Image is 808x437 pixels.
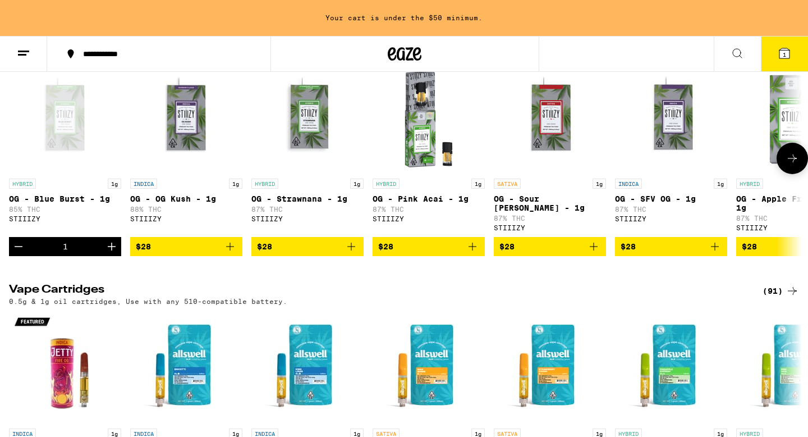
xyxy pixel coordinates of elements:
[130,237,242,256] button: Add to bag
[621,242,636,251] span: $28
[130,206,242,213] p: 88% THC
[9,237,28,256] button: Decrement
[494,179,521,189] p: SATIVA
[494,215,606,222] p: 87% THC
[136,242,151,251] span: $28
[9,284,744,298] h2: Vape Cartridges
[9,311,121,423] img: Jetty Extracts - Fire OG - 1g
[251,237,364,256] button: Add to bag
[130,61,242,237] a: Open page for OG - OG Kush - 1g from STIIIZY
[378,242,393,251] span: $28
[494,194,606,212] p: OG - Sour [PERSON_NAME] - 1g
[251,194,364,203] p: OG - Strawnana - 1g
[373,194,485,203] p: OG - Pink Acai - 1g
[229,179,242,189] p: 1g
[251,179,278,189] p: HYBRID
[615,61,727,173] img: STIIIZY - OG - SFV OG - 1g
[63,242,68,251] div: 1
[763,284,799,298] a: (91)
[130,215,242,222] div: STIIIZY
[373,311,485,423] img: Allswell - Maui Wowie - 1g
[251,61,364,173] img: STIIIZY - OG - Strawnana - 1g
[9,179,36,189] p: HYBRID
[615,179,642,189] p: INDICA
[130,311,242,423] img: Allswell - Biscotti - 1g
[742,242,757,251] span: $28
[373,206,485,213] p: 87% THC
[494,311,606,423] img: Allswell - Strawberry Cough - 1g
[373,61,485,237] a: Open page for OG - Pink Acai - 1g from STIIIZY
[7,8,81,17] span: Hi. Need any help?
[130,179,157,189] p: INDICA
[615,206,727,213] p: 87% THC
[615,311,727,423] img: Allswell - Pineapple Express - 1g
[494,224,606,231] div: STIIIZY
[108,179,121,189] p: 1g
[251,311,364,423] img: Allswell - King Louis XIII - 1g
[9,194,121,203] p: OG - Blue Burst - 1g
[373,215,485,222] div: STIIIZY
[494,61,606,237] a: Open page for OG - Sour Tangie - 1g from STIIIZY
[761,37,808,71] button: 1
[494,237,606,256] button: Add to bag
[350,179,364,189] p: 1g
[783,51,786,58] span: 1
[251,61,364,237] a: Open page for OG - Strawnana - 1g from STIIIZY
[251,206,364,213] p: 87% THC
[615,61,727,237] a: Open page for OG - SFV OG - 1g from STIIIZY
[373,237,485,256] button: Add to bag
[9,215,121,222] div: STIIIZY
[130,194,242,203] p: OG - OG Kush - 1g
[9,298,287,305] p: 0.5g & 1g oil cartridges, Use with any 510-compatible battery.
[499,242,515,251] span: $28
[251,215,364,222] div: STIIIZY
[736,179,763,189] p: HYBRID
[615,194,727,203] p: OG - SFV OG - 1g
[615,215,727,222] div: STIIIZY
[471,179,485,189] p: 1g
[373,61,485,173] img: STIIIZY - OG - Pink Acai - 1g
[102,237,121,256] button: Increment
[615,237,727,256] button: Add to bag
[494,61,606,173] img: STIIIZY - OG - Sour Tangie - 1g
[257,242,272,251] span: $28
[593,179,606,189] p: 1g
[714,179,727,189] p: 1g
[9,61,121,237] a: Open page for OG - Blue Burst - 1g from STIIIZY
[373,179,400,189] p: HYBRID
[130,61,242,173] img: STIIIZY - OG - OG Kush - 1g
[9,206,121,213] p: 85% THC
